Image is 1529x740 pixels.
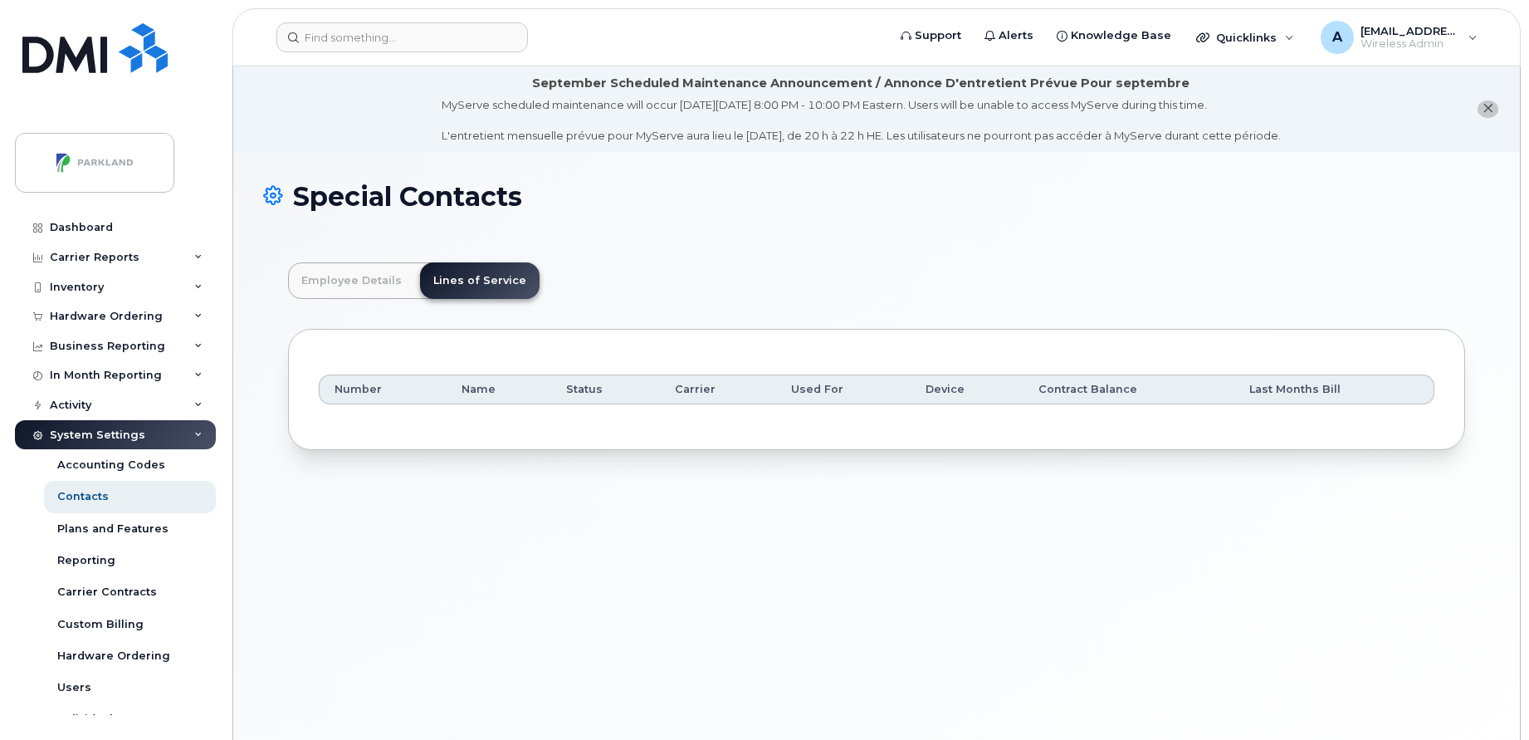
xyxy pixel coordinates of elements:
th: Status [551,375,660,404]
h1: Special Contacts [263,182,1490,211]
div: September Scheduled Maintenance Announcement / Annonce D'entretient Prévue Pour septembre [532,75,1189,92]
th: Name [447,375,551,404]
th: Used For [776,375,911,404]
th: Last Months Bill [1234,375,1434,404]
button: close notification [1478,100,1498,118]
th: Device [911,375,1023,404]
th: Number [319,375,447,404]
th: Carrier [660,375,775,404]
a: Lines of Service [420,262,540,299]
th: Contract Balance [1023,375,1234,404]
div: MyServe scheduled maintenance will occur [DATE][DATE] 8:00 PM - 10:00 PM Eastern. Users will be u... [442,97,1281,144]
a: Employee Details [288,262,415,299]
